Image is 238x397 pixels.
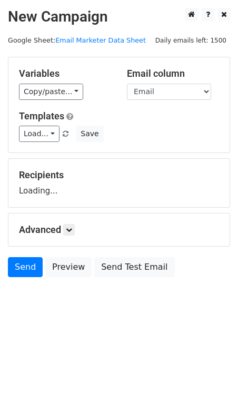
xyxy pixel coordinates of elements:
[152,36,230,44] a: Daily emails left: 1500
[76,126,103,142] button: Save
[19,169,219,181] h5: Recipients
[152,35,230,46] span: Daily emails left: 1500
[8,36,146,44] small: Google Sheet:
[19,68,111,79] h5: Variables
[19,110,64,121] a: Templates
[19,126,60,142] a: Load...
[8,257,43,277] a: Send
[19,224,219,236] h5: Advanced
[94,257,174,277] a: Send Test Email
[127,68,219,79] h5: Email column
[19,169,219,197] div: Loading...
[45,257,92,277] a: Preview
[19,84,83,100] a: Copy/paste...
[55,36,146,44] a: Email Marketer Data Sheet
[8,8,230,26] h2: New Campaign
